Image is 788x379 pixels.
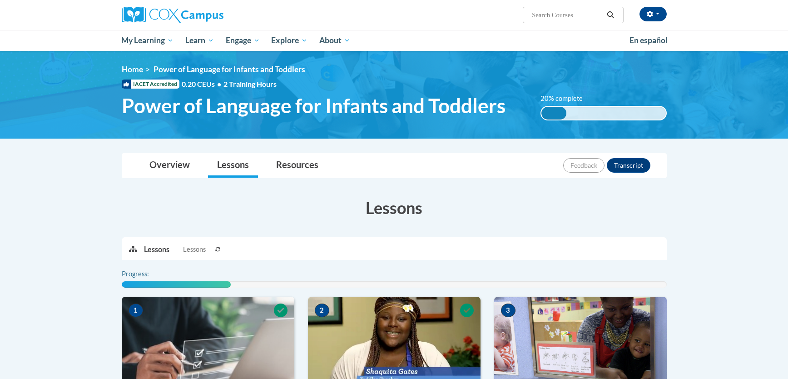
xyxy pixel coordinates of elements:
[108,30,680,51] div: Main menu
[122,269,174,279] label: Progress:
[629,35,668,45] span: En español
[531,10,604,20] input: Search Courses
[185,35,214,46] span: Learn
[217,80,221,88] span: •
[179,30,220,51] a: Learn
[267,154,327,178] a: Resources
[208,154,258,178] a: Lessons
[122,80,179,89] span: IACET Accredited
[639,7,667,21] button: Account Settings
[607,158,650,173] button: Transcript
[122,196,667,219] h3: Lessons
[313,30,356,51] a: About
[122,7,294,23] a: Cox Campus
[223,80,277,88] span: 2 Training Hours
[122,65,143,74] a: Home
[604,10,617,20] button: Search
[541,107,566,120] div: 20% complete
[563,158,605,173] button: Feedback
[501,304,515,317] span: 3
[144,244,169,254] p: Lessons
[116,30,180,51] a: My Learning
[182,79,223,89] span: 0.20 CEUs
[129,304,143,317] span: 1
[220,30,266,51] a: Engage
[265,30,313,51] a: Explore
[183,244,206,254] span: Lessons
[122,94,506,118] span: Power of Language for Infants and Toddlers
[140,154,199,178] a: Overview
[315,304,329,317] span: 2
[154,65,305,74] span: Power of Language for Infants and Toddlers
[319,35,350,46] span: About
[540,94,593,104] label: 20% complete
[271,35,307,46] span: Explore
[226,35,260,46] span: Engage
[624,31,674,50] a: En español
[121,35,173,46] span: My Learning
[122,7,223,23] img: Cox Campus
